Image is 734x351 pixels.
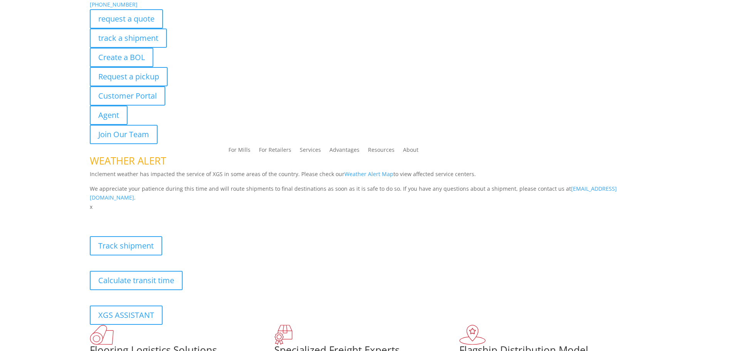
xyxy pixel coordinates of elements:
a: Customer Portal [90,86,165,106]
img: xgs-icon-flagship-distribution-model-red [459,325,486,345]
a: request a quote [90,9,163,29]
a: Advantages [329,147,359,156]
a: track a shipment [90,29,167,48]
a: Join Our Team [90,125,158,144]
p: We appreciate your patience during this time and will route shipments to final destinations as so... [90,184,645,203]
a: [PHONE_NUMBER] [90,1,138,8]
img: xgs-icon-focused-on-flooring-red [274,325,292,345]
a: XGS ASSISTANT [90,306,163,325]
a: For Retailers [259,147,291,156]
span: WEATHER ALERT [90,154,166,168]
a: Resources [368,147,395,156]
a: Request a pickup [90,67,168,86]
a: Weather Alert Map [344,170,393,178]
a: For Mills [228,147,250,156]
p: x [90,202,645,212]
img: xgs-icon-total-supply-chain-intelligence-red [90,325,114,345]
a: Calculate transit time [90,271,183,290]
a: Create a BOL [90,48,153,67]
a: About [403,147,418,156]
a: Agent [90,106,128,125]
a: Services [300,147,321,156]
p: Inclement weather has impacted the service of XGS in some areas of the country. Please check our ... [90,170,645,184]
a: Track shipment [90,236,162,255]
b: Visibility, transparency, and control for your entire supply chain. [90,213,262,220]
